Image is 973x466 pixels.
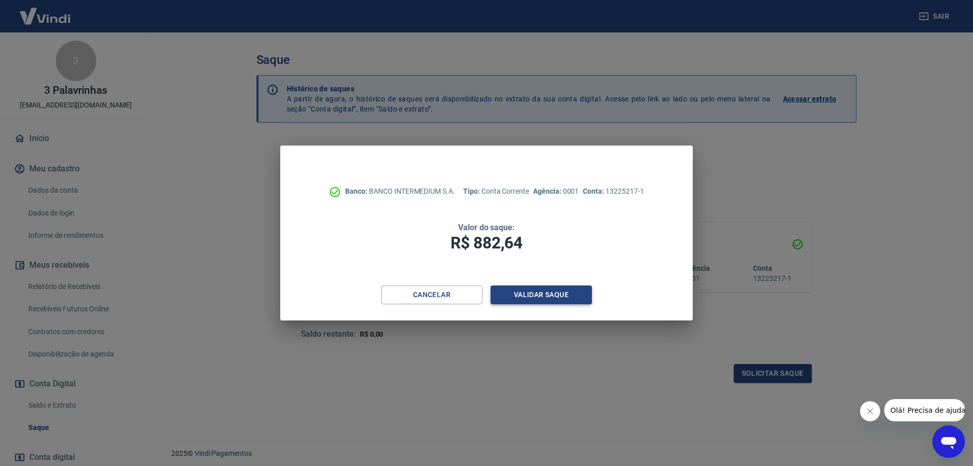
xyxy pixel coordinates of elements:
[381,285,482,304] button: Cancelar
[533,186,579,197] p: 0001
[345,186,455,197] p: BANCO INTERMEDIUM S.A.
[463,187,481,195] span: Tipo:
[583,186,644,197] p: 13225217-1
[860,401,880,421] iframe: Fechar mensagem
[491,285,592,304] button: Validar saque
[451,233,522,253] span: R$ 882,64
[345,187,369,195] span: Banco:
[458,223,515,232] span: Valor do saque:
[463,186,529,197] p: Conta Corrente
[583,187,606,195] span: Conta:
[884,399,965,421] iframe: Mensagem da empresa
[533,187,563,195] span: Agência:
[6,7,85,15] span: Olá! Precisa de ajuda?
[932,425,965,458] iframe: Botão para abrir a janela de mensagens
